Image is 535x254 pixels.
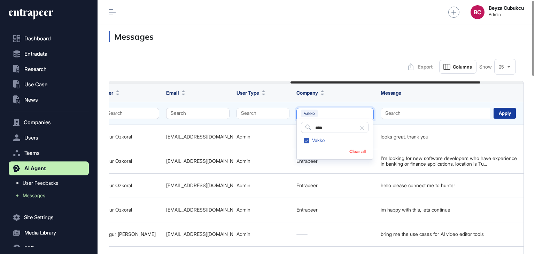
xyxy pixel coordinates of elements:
[237,89,265,96] button: User Type
[24,120,51,125] span: Companies
[381,231,521,237] div: bring me the use cases for AI video editor tools
[237,231,289,237] div: Admin
[24,135,38,141] span: Users
[349,149,366,154] button: Clear all
[103,89,119,96] button: User
[24,82,47,87] span: Use Case
[9,211,89,224] button: Site Settings
[166,89,179,96] span: Email
[166,108,230,119] button: Search
[296,89,318,96] span: Company
[24,97,38,103] span: News
[24,215,54,220] span: Site Settings
[381,207,521,213] div: im happy with this, lets continue
[166,231,230,237] div: [EMAIL_ADDRESS][DOMAIN_NAME]
[9,131,89,145] button: Users
[9,226,89,240] button: Media Library
[9,93,89,107] button: News
[166,89,185,96] button: Email
[24,245,34,251] span: FAQ
[237,183,289,188] div: Admin
[453,64,472,70] span: Columns
[237,89,259,96] span: User Type
[103,158,132,164] a: Onur Ozkoral
[296,158,318,164] a: Entrapeer
[103,134,132,140] a: Onur Ozkoral
[237,207,289,213] div: Admin
[23,193,45,198] span: Messages
[381,183,521,188] div: hello please connect me to hunter
[479,64,492,70] span: Show
[381,108,521,119] button: Search
[9,78,89,92] button: Use Case
[9,62,89,76] button: Research
[166,183,230,188] div: [EMAIL_ADDRESS][DOMAIN_NAME]
[103,207,132,213] a: Onur Ozkoral
[24,66,47,72] span: Research
[24,230,56,236] span: Media Library
[12,189,89,202] a: Messages
[499,64,504,70] span: 25
[9,32,89,46] a: Dashboard
[296,182,318,188] a: Entrapeer
[381,134,521,140] div: looks great, thank you
[9,47,89,61] button: Entradata
[237,158,289,164] div: Admin
[12,177,89,189] a: User Feedbacks
[489,12,524,17] span: Admin
[166,207,230,213] div: [EMAIL_ADDRESS][DOMAIN_NAME]
[296,108,374,119] button: Vakko
[23,180,58,186] span: User Feedbacks
[296,207,318,213] a: Entrapeer
[24,36,51,41] span: Dashboard
[24,51,47,57] span: Entradata
[109,31,524,42] h3: Messages
[103,182,132,188] a: Onur Ozkoral
[166,134,230,140] div: [EMAIL_ADDRESS][DOMAIN_NAME]
[489,5,524,11] strong: Beyza Cubukcu
[24,166,46,171] span: AI Agent
[103,108,159,119] button: Search
[471,5,484,19] button: BC
[381,90,401,96] span: Message
[166,158,230,164] div: [EMAIL_ADDRESS][DOMAIN_NAME]
[9,116,89,129] button: Companies
[296,89,324,96] button: Company
[237,108,289,119] button: Search
[103,231,156,237] a: Ozgur [PERSON_NAME]
[439,60,476,74] button: Columns
[24,150,40,156] span: Teams
[9,161,89,175] button: AI Agent
[9,146,89,160] button: Teams
[381,156,521,167] div: I'm looking for new software developers who have experience in banking or finance applications. l...
[404,60,436,74] button: Export
[237,134,289,140] div: Admin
